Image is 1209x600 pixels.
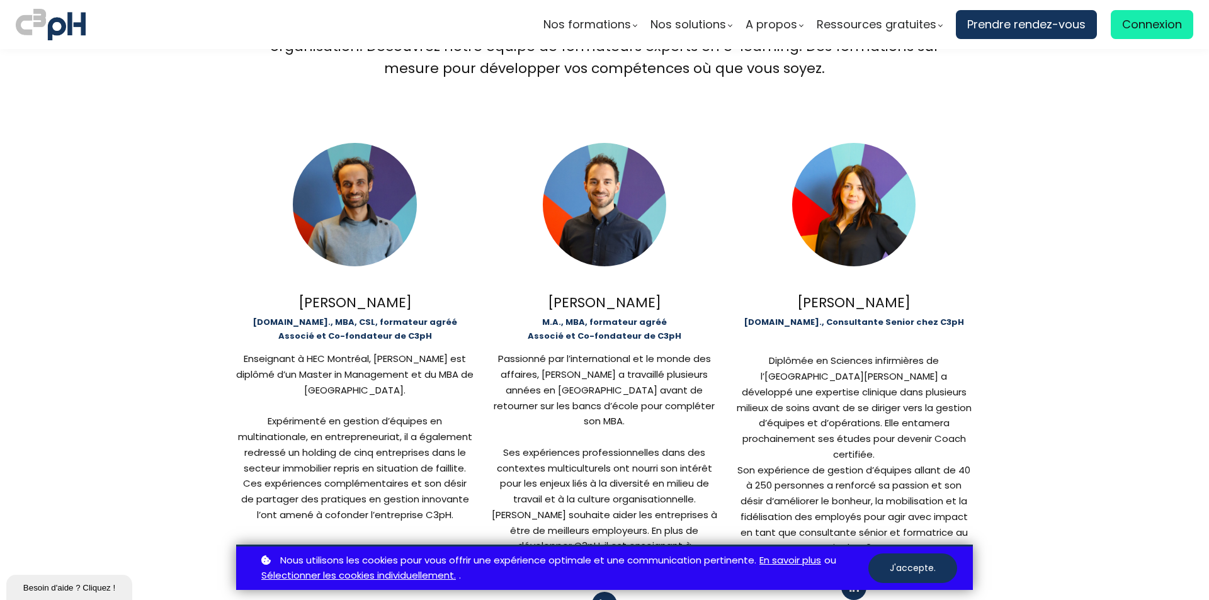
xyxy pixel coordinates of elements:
div: [PERSON_NAME] [485,292,723,314]
span: Ressources gratuites [817,15,936,34]
span: A propos [746,15,797,34]
div: Passionné par l’international et le monde des affaires, [PERSON_NAME] a travaillé plusieurs année... [485,351,723,429]
a: Sélectionner les cookies individuellement. [261,568,456,584]
a: Connexion [1111,10,1193,39]
span: Prendre rendez-vous [967,15,1086,34]
div: Son expérience de gestion d’équipes allant de 40 à 250 personnes a renforcé sa passion et son dés... [735,463,972,557]
b: [DOMAIN_NAME]., Consultante Senior chez C3pH [744,316,964,328]
a: Prendre rendez-vous [956,10,1097,39]
button: J'accepte. [868,553,957,583]
div: Ses expériences professionnelles dans des contextes multiculturels ont nourri son intérêt pour le... [485,429,723,570]
div: [PERSON_NAME] [735,292,972,314]
p: ou . [258,553,868,584]
span: Connexion [1122,15,1182,34]
span: Nous utilisons les cookies pour vous offrir une expérience optimale et une communication pertinente. [280,553,756,569]
span: Nos solutions [650,15,726,34]
b: M.A., MBA, formateur agréé Associé et Co-fondateur de C3pH [528,316,681,342]
div: Diplômée en Sciences infirmières de l’[GEOGRAPHIC_DATA][PERSON_NAME] a développé une expertise cl... [735,353,972,462]
a: En savoir plus [759,553,821,569]
iframe: chat widget [6,572,135,600]
img: logo C3PH [16,6,86,43]
div: [PERSON_NAME] [236,292,474,314]
div: Enseignant à HEC Montréal, [PERSON_NAME] est diplômé d’un Master in Management et du MBA de [... [236,351,474,523]
span: Nos formations [543,15,631,34]
b: [DOMAIN_NAME]., MBA, CSL, formateur agréé Associé et Co-fondateur de C3pH [253,316,457,342]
